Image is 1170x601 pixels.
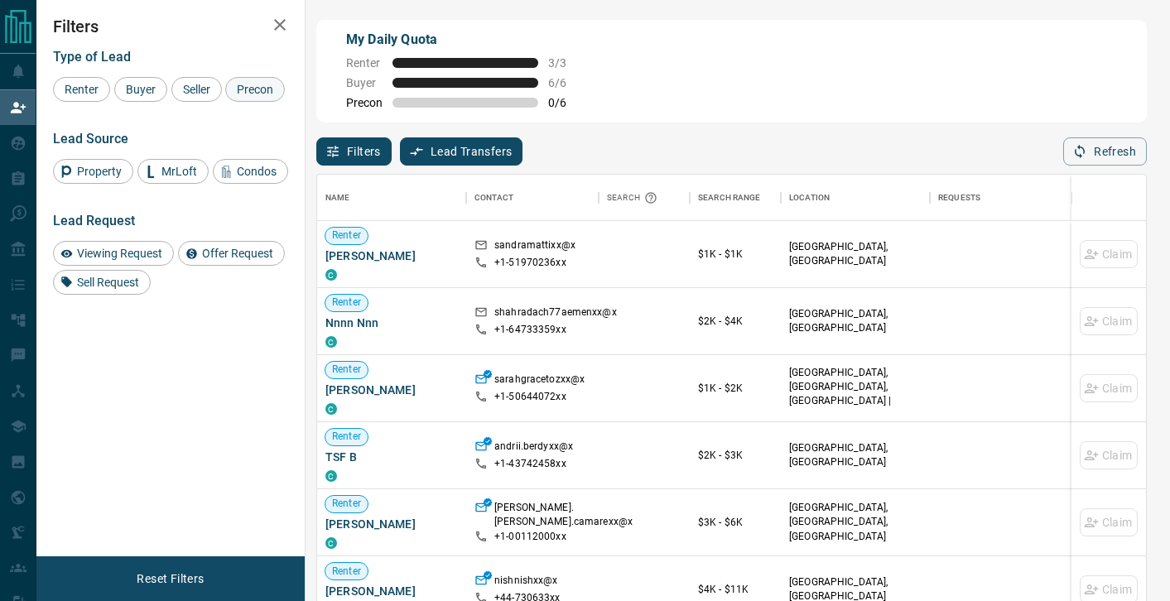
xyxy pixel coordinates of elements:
[325,430,368,444] span: Renter
[607,175,662,221] div: Search
[698,582,773,597] p: $4K - $11K
[346,96,383,109] span: Precon
[325,516,458,532] span: [PERSON_NAME]
[494,256,566,270] p: +1- 51970236xx
[698,175,761,221] div: Search Range
[494,323,566,337] p: +1- 64733359xx
[698,448,773,463] p: $2K - $3K
[494,530,566,544] p: +1- 00112000xx
[474,175,513,221] div: Contact
[231,165,282,178] span: Condos
[71,247,168,260] span: Viewing Request
[938,175,980,221] div: Requests
[698,381,773,396] p: $1K - $2K
[690,175,781,221] div: Search Range
[325,296,368,310] span: Renter
[789,441,922,469] p: [GEOGRAPHIC_DATA], [GEOGRAPHIC_DATA]
[53,49,131,65] span: Type of Lead
[53,159,133,184] div: Property
[325,537,337,549] div: condos.ca
[548,76,585,89] span: 6 / 6
[325,449,458,465] span: TSF B
[789,501,922,543] p: [GEOGRAPHIC_DATA], [GEOGRAPHIC_DATA], [GEOGRAPHIC_DATA]
[120,83,161,96] span: Buyer
[325,175,350,221] div: Name
[325,336,337,348] div: condos.ca
[494,373,585,390] p: sarahgracetozxx@x
[346,56,383,70] span: Renter
[930,175,1079,221] div: Requests
[71,276,145,289] span: Sell Request
[137,159,209,184] div: MrLoft
[325,382,458,398] span: [PERSON_NAME]
[325,228,368,243] span: Renter
[494,440,573,457] p: andrii.berdyxx@x
[325,565,368,579] span: Renter
[466,175,599,221] div: Contact
[126,565,214,593] button: Reset Filters
[325,363,368,377] span: Renter
[325,248,458,264] span: [PERSON_NAME]
[789,366,922,437] p: [GEOGRAPHIC_DATA], [GEOGRAPHIC_DATA], [GEOGRAPHIC_DATA] | [GEOGRAPHIC_DATA], [GEOGRAPHIC_DATA]
[53,77,110,102] div: Renter
[71,165,128,178] span: Property
[231,83,279,96] span: Precon
[53,241,174,266] div: Viewing Request
[548,96,585,109] span: 0 / 6
[177,83,216,96] span: Seller
[548,56,585,70] span: 3 / 3
[171,77,222,102] div: Seller
[213,159,288,184] div: Condos
[1063,137,1147,166] button: Refresh
[789,175,830,221] div: Location
[494,574,558,591] p: nishnishxx@x
[316,137,392,166] button: Filters
[325,497,368,511] span: Renter
[325,315,458,331] span: Nnnn Nnn
[196,247,279,260] span: Offer Request
[53,131,128,147] span: Lead Source
[325,583,458,599] span: [PERSON_NAME]
[494,238,575,256] p: sandramattixx@x
[494,390,566,404] p: +1- 50644072xx
[178,241,285,266] div: Offer Request
[698,515,773,530] p: $3K - $6K
[494,305,617,323] p: shahradach77aemenxx@x
[53,213,135,228] span: Lead Request
[156,165,203,178] span: MrLoft
[698,314,773,329] p: $2K - $4K
[59,83,104,96] span: Renter
[53,17,288,36] h2: Filters
[698,247,773,262] p: $1K - $1K
[346,30,585,50] p: My Daily Quota
[400,137,523,166] button: Lead Transfers
[114,77,167,102] div: Buyer
[225,77,285,102] div: Precon
[789,240,922,268] p: [GEOGRAPHIC_DATA], [GEOGRAPHIC_DATA]
[317,175,466,221] div: Name
[494,457,566,471] p: +1- 43742458xx
[789,307,922,335] p: [GEOGRAPHIC_DATA], [GEOGRAPHIC_DATA]
[53,270,151,295] div: Sell Request
[494,501,633,529] p: [PERSON_NAME].[PERSON_NAME].camarexx@x
[325,269,337,281] div: condos.ca
[781,175,930,221] div: Location
[325,403,337,415] div: condos.ca
[346,76,383,89] span: Buyer
[325,470,337,482] div: condos.ca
